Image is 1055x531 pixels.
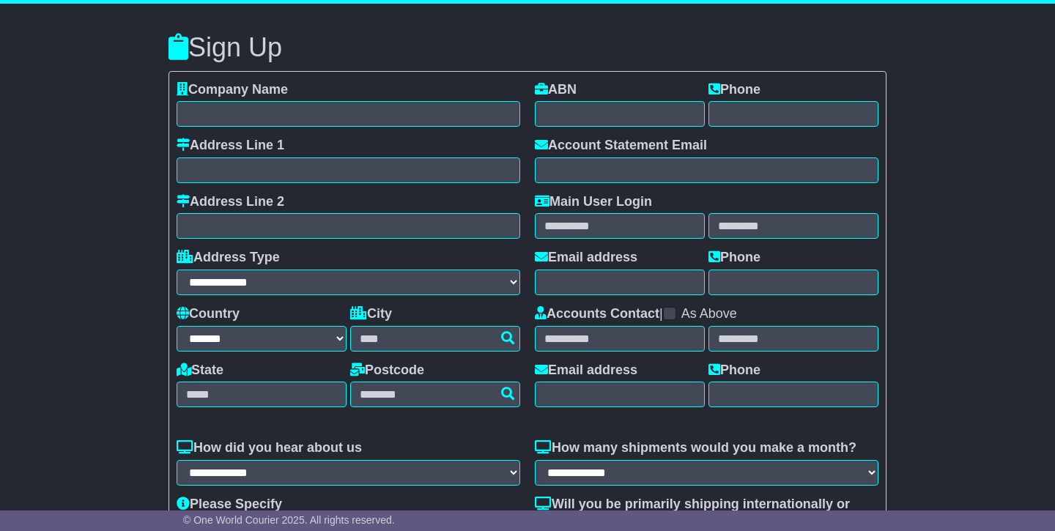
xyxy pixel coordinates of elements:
[535,306,659,322] label: Accounts Contact
[169,33,886,62] h3: Sign Up
[535,306,878,326] div: |
[177,194,284,210] label: Address Line 2
[177,82,288,98] label: Company Name
[708,363,760,379] label: Phone
[350,363,424,379] label: Postcode
[708,250,760,266] label: Phone
[681,306,737,322] label: As Above
[177,440,362,456] label: How did you hear about us
[708,82,760,98] label: Phone
[535,250,637,266] label: Email address
[535,440,856,456] label: How many shipments would you make a month?
[350,306,392,322] label: City
[535,363,637,379] label: Email address
[535,82,577,98] label: ABN
[177,497,282,513] label: Please Specify
[535,497,878,528] label: Will you be primarily shipping internationally or domestically?
[177,363,223,379] label: State
[177,306,240,322] label: Country
[177,138,284,154] label: Address Line 1
[177,250,280,266] label: Address Type
[183,514,395,526] span: © One World Courier 2025. All rights reserved.
[535,138,707,154] label: Account Statement Email
[535,194,652,210] label: Main User Login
